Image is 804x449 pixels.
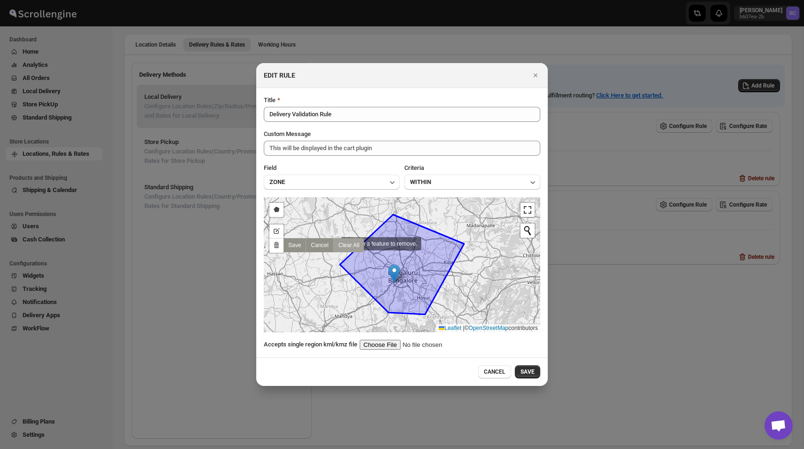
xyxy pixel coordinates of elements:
p: Criteria [404,163,424,173]
span: WITHIN [410,177,431,187]
span: | [463,325,465,331]
span: SAVE [520,368,535,376]
a: Draw a polygon [269,203,284,217]
button: WITHIN [404,175,540,190]
span: CANCEL [484,368,505,376]
button: ZONE [264,175,400,190]
button: Close [529,69,542,82]
button: CANCEL [478,365,511,378]
a: OpenStreetMap [469,325,509,331]
a: View Fullscreen [520,203,535,217]
h2: EDIT RULE [264,71,295,80]
a: Edit layers [269,224,284,239]
a: Leaflet [439,325,461,331]
a: Clear All [333,238,364,252]
a: Delete layers [269,239,284,253]
a: Cancel [306,238,333,252]
img: Marker [388,264,400,283]
div: © contributors [436,324,540,332]
span: Click on a feature to remove. [345,241,417,247]
span: Title [264,96,276,104]
div: Open chat [765,411,793,440]
input: Put your Zone/Location/Area Name, eg. Zone 1, Zone 2 etc. [264,107,540,122]
p: Field [264,163,276,173]
span: Custom Message [264,130,311,137]
label: Accepts single region kml/kmz file [264,340,357,349]
button: Initiate a new search [520,224,535,238]
button: SAVE [515,365,540,378]
span: ZONE [269,177,285,187]
a: Save [284,238,306,252]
